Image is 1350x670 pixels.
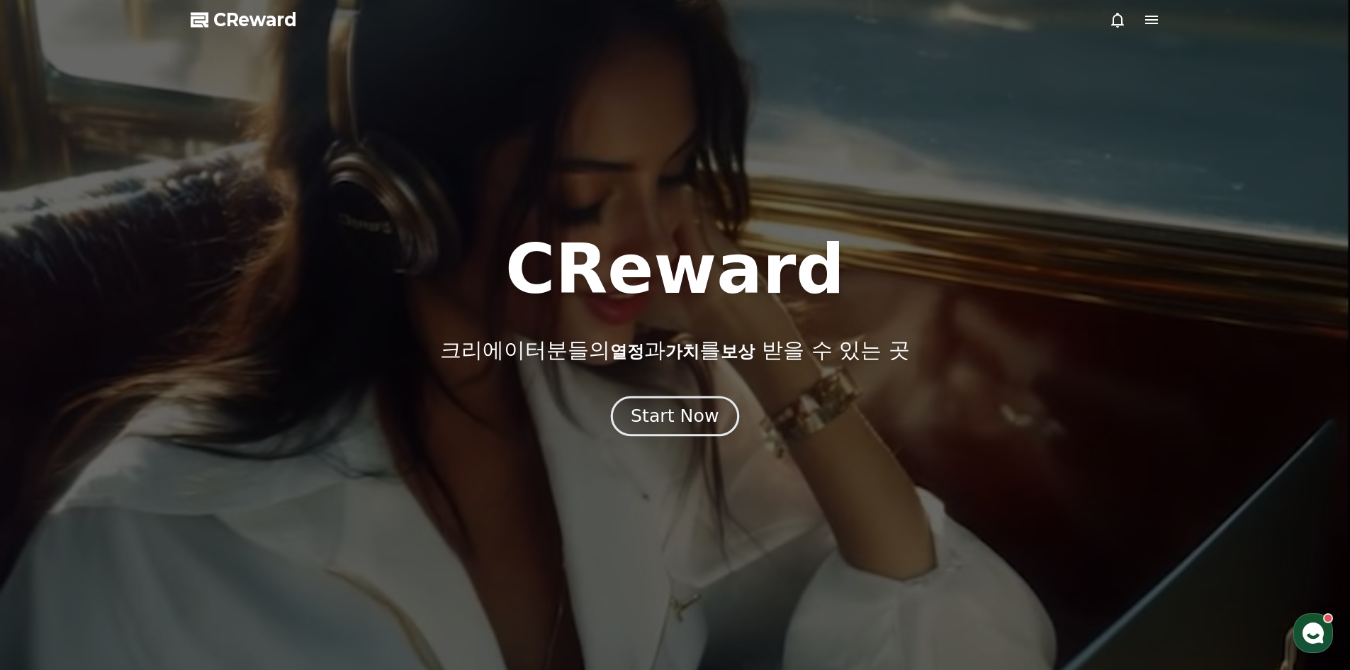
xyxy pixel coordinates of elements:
[94,450,183,485] a: 대화
[130,471,147,483] span: 대화
[614,411,736,425] a: Start Now
[610,342,644,362] span: 열정
[219,471,236,482] span: 설정
[213,9,297,31] span: CReward
[4,450,94,485] a: 홈
[631,404,719,428] div: Start Now
[665,342,699,362] span: 가치
[191,9,297,31] a: CReward
[440,337,909,363] p: 크리에이터분들의 과 를 받을 수 있는 곳
[611,396,739,436] button: Start Now
[183,450,272,485] a: 설정
[45,471,53,482] span: 홈
[505,235,845,303] h1: CReward
[721,342,755,362] span: 보상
